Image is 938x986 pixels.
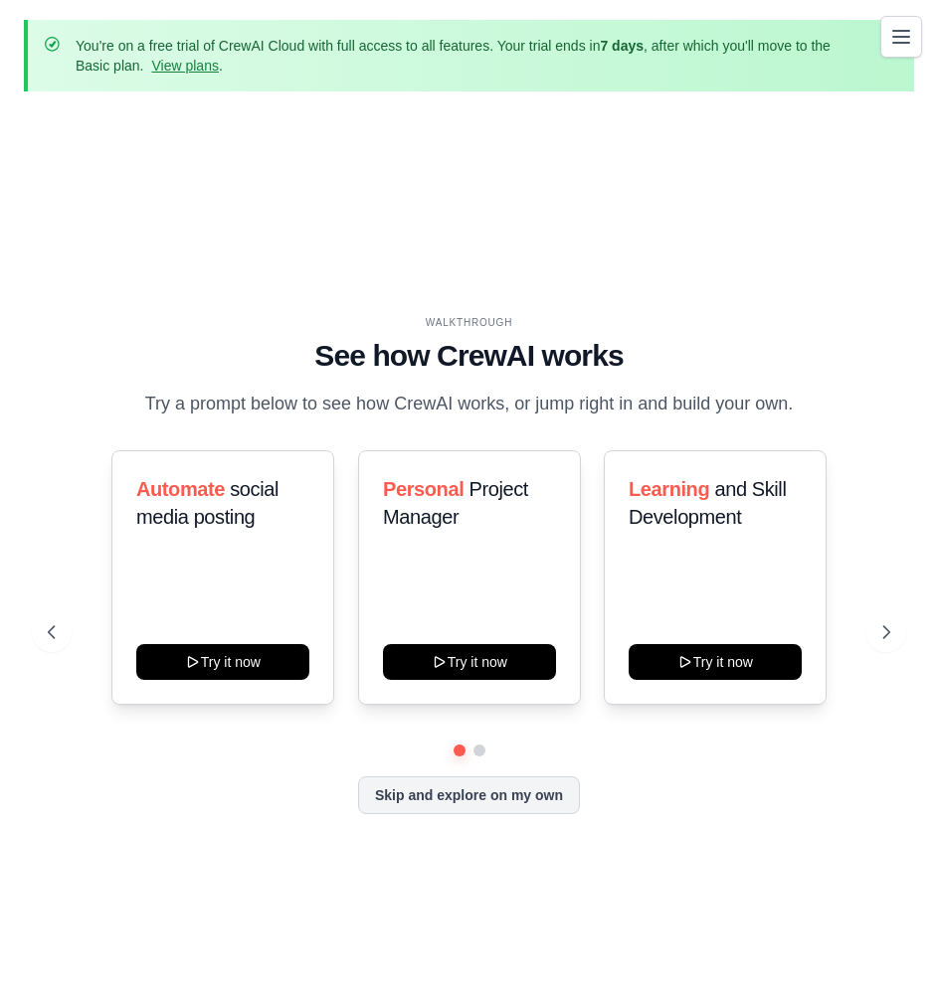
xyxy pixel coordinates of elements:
[48,315,890,330] div: WALKTHROUGH
[383,478,464,500] span: Personal
[136,644,309,680] button: Try it now
[358,776,580,814] button: Skip and explore on my own
[76,36,866,76] p: You're on a free trial of CrewAI Cloud with full access to all features. Your trial ends in , aft...
[135,390,804,418] p: Try a prompt below to see how CrewAI works, or jump right in and build your own.
[600,38,644,54] strong: 7 days
[629,644,802,680] button: Try it now
[629,478,709,500] span: Learning
[136,478,225,500] span: Automate
[48,338,890,374] h1: See how CrewAI works
[383,478,528,528] span: Project Manager
[880,16,922,58] button: Toggle navigation
[151,58,218,74] a: View plans
[383,644,556,680] button: Try it now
